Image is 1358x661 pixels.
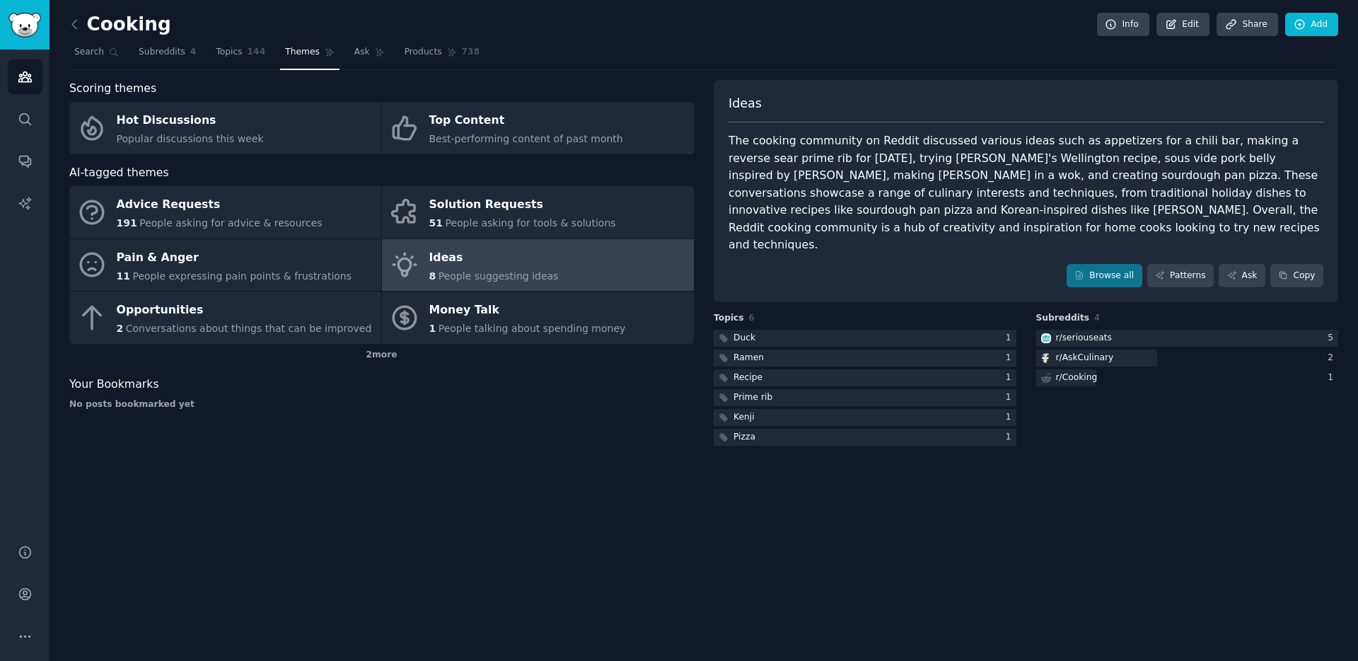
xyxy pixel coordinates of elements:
div: 1 [1006,411,1016,424]
div: Hot Discussions [117,110,264,132]
div: Advice Requests [117,194,323,217]
a: Browse all [1067,264,1142,288]
a: Patterns [1147,264,1214,288]
a: Opportunities2Conversations about things that can be improved [69,292,381,344]
div: Money Talk [429,299,626,322]
div: Duck [733,332,755,345]
a: Money Talk1People talking about spending money [382,292,694,344]
span: Subreddits [1036,312,1090,325]
a: Edit [1156,13,1209,37]
span: 51 [429,217,443,229]
div: Top Content [429,110,623,132]
span: 191 [117,217,137,229]
div: The cooking community on Reddit discussed various ideas such as appetizers for a chili bar, makin... [729,132,1323,254]
div: 1 [1006,391,1016,404]
span: Themes [285,46,320,59]
span: 144 [248,46,266,59]
a: Duck1 [714,330,1016,347]
div: Kenji [733,411,755,424]
span: Topics [216,46,242,59]
span: Popular discussions this week [117,133,264,144]
a: Themes [280,41,339,70]
span: People suggesting ideas [439,270,559,282]
a: Topics144 [211,41,270,70]
div: Pain & Anger [117,246,352,269]
a: Top ContentBest-performing content of past month [382,102,694,154]
a: Info [1097,13,1149,37]
a: seriouseatsr/seriouseats5 [1036,330,1339,347]
a: Subreddits4 [134,41,201,70]
h2: Cooking [69,13,171,36]
div: r/ seriouseats [1056,332,1112,345]
span: Conversations about things that can be improved [126,323,372,334]
div: Ideas [429,246,559,269]
div: No posts bookmarked yet [69,398,694,411]
a: AskCulinaryr/AskCulinary2 [1036,350,1339,367]
span: Subreddits [139,46,185,59]
div: Prime rib [733,391,772,404]
span: Ideas [729,95,762,113]
a: Ask [349,41,390,70]
span: Best-performing content of past month [429,133,623,144]
a: Solution Requests51People asking for tools & solutions [382,186,694,238]
a: Advice Requests191People asking for advice & resources [69,186,381,238]
span: 1 [429,323,436,334]
a: Prime rib1 [714,389,1016,407]
span: Scoring themes [69,80,156,98]
div: r/ Cooking [1056,372,1098,384]
span: People asking for tools & solutions [445,217,615,229]
div: 2 [1328,352,1338,364]
span: People talking about spending money [439,323,626,334]
a: Recipe1 [714,369,1016,387]
span: 2 [117,323,124,334]
a: Ask [1219,264,1265,288]
img: GummySearch logo [8,13,41,38]
a: Hot DiscussionsPopular discussions this week [69,102,381,154]
div: Recipe [733,372,762,384]
a: Share [1217,13,1277,37]
span: 6 [749,313,755,323]
a: Add [1285,13,1338,37]
span: 8 [429,270,436,282]
span: Topics [714,312,744,325]
span: 4 [1094,313,1100,323]
span: Products [405,46,442,59]
div: 1 [1328,372,1338,384]
div: 5 [1328,332,1338,345]
a: Products738 [400,41,484,70]
a: Pizza1 [714,429,1016,447]
div: 1 [1006,431,1016,444]
span: 738 [462,46,480,59]
span: Search [74,46,104,59]
span: AI-tagged themes [69,164,169,182]
span: People asking for advice & resources [139,217,322,229]
span: People expressing pain points & frustrations [132,270,352,282]
a: Kenji1 [714,409,1016,427]
a: Ideas8People suggesting ideas [382,239,694,292]
div: Opportunities [117,299,372,322]
div: 1 [1006,332,1016,345]
button: Copy [1270,264,1323,288]
div: 1 [1006,352,1016,364]
a: r/Cooking1 [1036,369,1339,387]
span: Your Bookmarks [69,376,159,393]
a: Pain & Anger11People expressing pain points & frustrations [69,239,381,292]
div: 1 [1006,372,1016,384]
a: Ramen1 [714,350,1016,367]
span: 11 [117,270,130,282]
img: AskCulinary [1041,353,1051,363]
div: Solution Requests [429,194,616,217]
div: 2 more [69,344,694,367]
img: seriouseats [1041,333,1051,343]
span: 4 [190,46,197,59]
div: Pizza [733,431,755,444]
a: Search [69,41,124,70]
div: Ramen [733,352,764,364]
div: r/ AskCulinary [1056,352,1114,364]
span: Ask [354,46,370,59]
